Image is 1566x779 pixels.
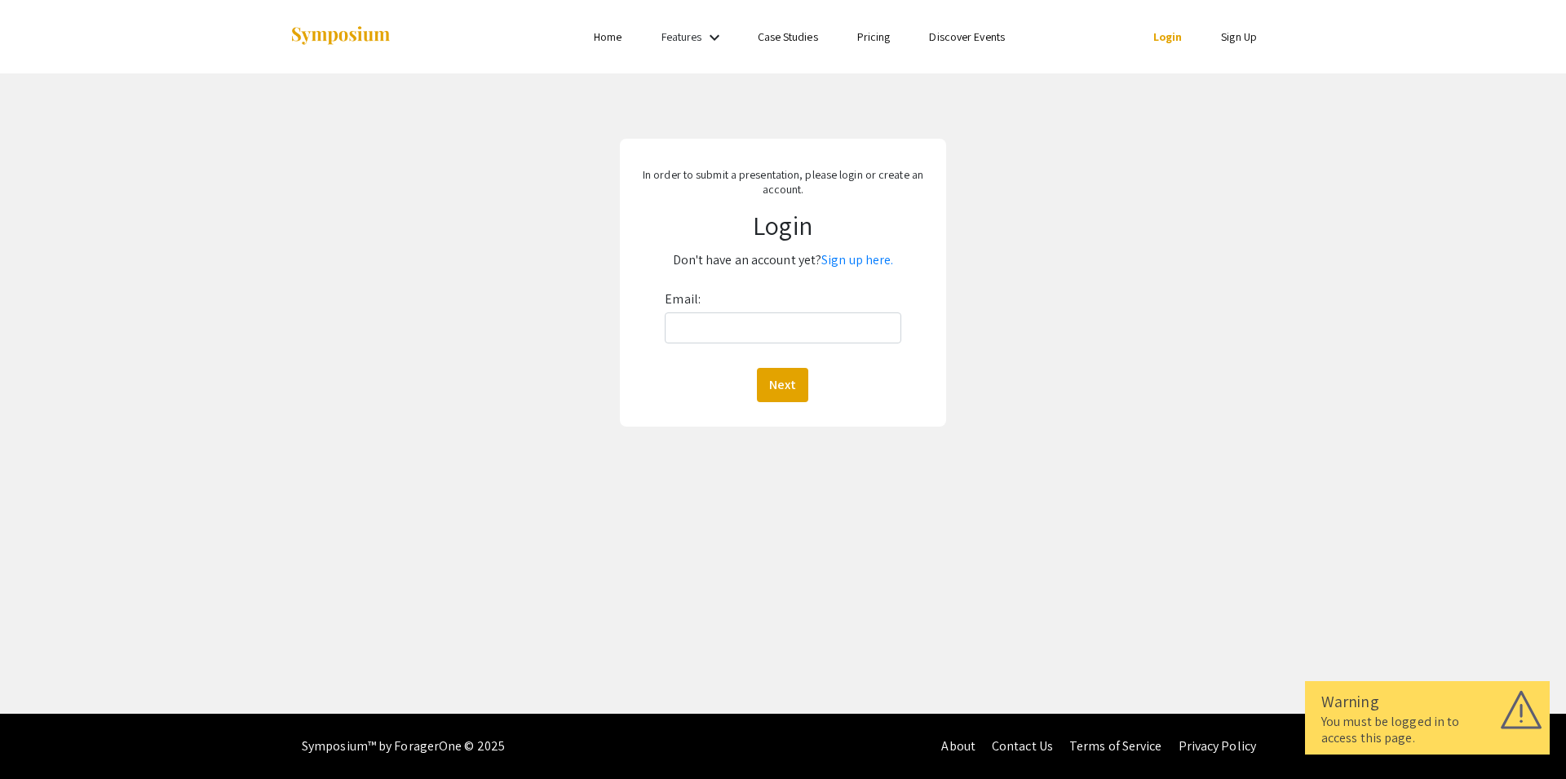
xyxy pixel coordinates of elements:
[302,714,505,779] div: Symposium™ by ForagerOne © 2025
[1321,689,1533,714] div: Warning
[290,25,391,47] img: Symposium by ForagerOne
[1153,29,1183,44] a: Login
[594,29,622,44] a: Home
[1221,29,1257,44] a: Sign Up
[665,286,701,312] label: Email:
[1069,737,1162,755] a: Terms of Service
[1179,737,1256,755] a: Privacy Policy
[992,737,1053,755] a: Contact Us
[821,251,893,268] a: Sign up here.
[857,29,891,44] a: Pricing
[635,167,931,197] p: In order to submit a presentation, please login or create an account.
[661,29,702,44] a: Features
[635,210,931,241] h1: Login
[1321,714,1533,746] div: You must be logged in to access this page.
[635,247,931,273] p: Don't have an account yet?
[941,737,975,755] a: About
[705,28,724,47] mat-icon: Expand Features list
[758,29,818,44] a: Case Studies
[929,29,1005,44] a: Discover Events
[757,368,808,402] button: Next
